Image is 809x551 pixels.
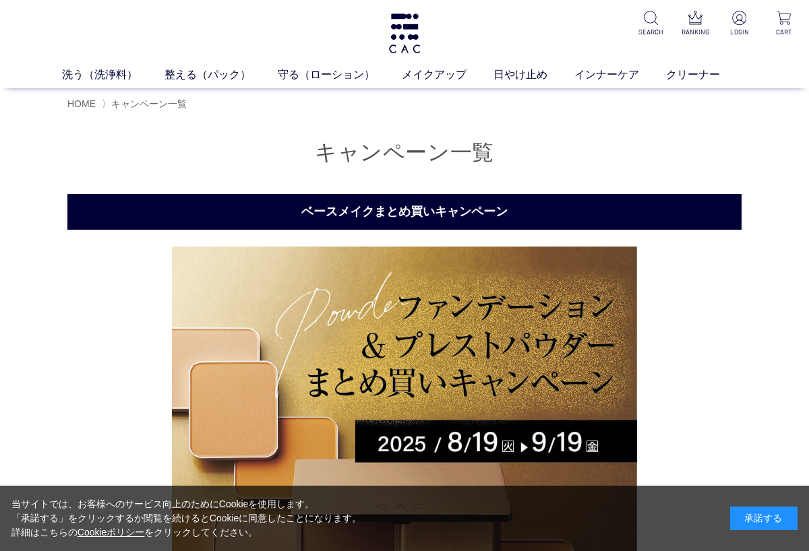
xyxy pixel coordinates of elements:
a: CART [770,11,798,37]
a: Cookieポリシー [78,527,145,538]
a: 洗う（洗浄料） [62,67,164,83]
a: 整える（パック） [164,67,278,83]
p: SEARCH [636,27,665,37]
span: キャンペーン一覧 [111,98,187,109]
h2: ベースメイクまとめ買いキャンペーン [67,194,742,230]
a: LOGIN [725,11,754,37]
div: 承諾する [730,507,798,530]
li: 〉 [102,98,190,110]
p: LOGIN [725,27,754,37]
a: クリーナー [666,67,747,83]
a: RANKING [681,11,709,37]
a: HOME [67,98,96,109]
h1: キャンペーン一覧 [67,138,742,167]
a: インナーケア [574,67,666,83]
p: RANKING [681,27,709,37]
div: 当サイトでは、お客様へのサービス向上のためにCookieを使用します。 「承諾する」をクリックするか閲覧を続けるとCookieに同意したことになります。 詳細はこちらの をクリックしてください。 [11,497,362,540]
img: logo [387,13,422,53]
a: 守る（ローション） [278,67,402,83]
a: メイクアップ [402,67,493,83]
a: SEARCH [636,11,665,37]
p: CART [770,27,798,37]
a: 日やけ止め [493,67,574,83]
